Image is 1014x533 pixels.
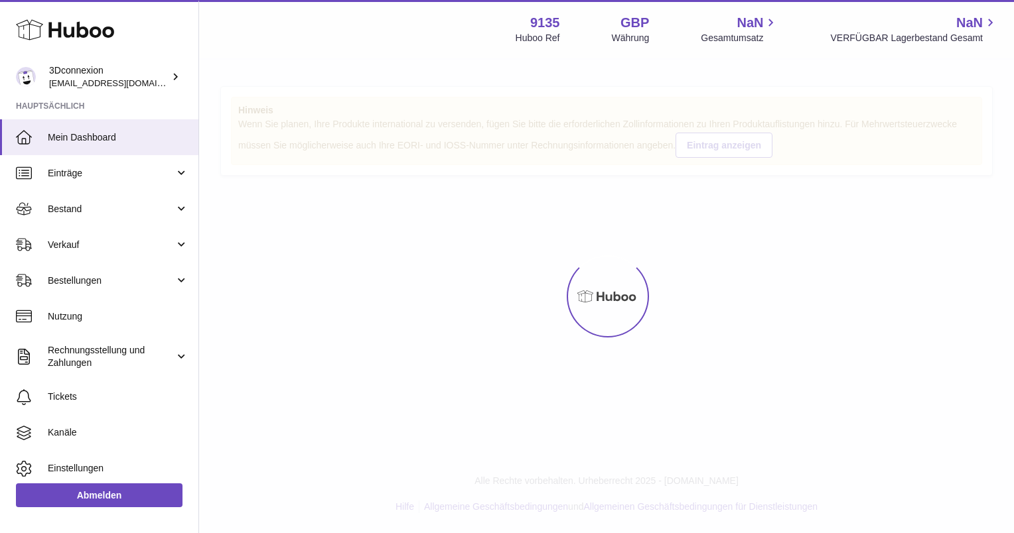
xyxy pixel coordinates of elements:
[48,462,188,475] span: Einstellungen
[48,426,188,439] span: Kanäle
[612,32,650,44] div: Währung
[48,344,175,369] span: Rechnungsstellung und Zahlungen
[830,32,998,44] span: VERFÜGBAR Lagerbestand Gesamt
[48,167,175,180] span: Einträge
[49,64,169,89] div: 3Dconnexion
[48,131,188,144] span: Mein Dashboard
[701,14,778,44] a: NaN Gesamtumsatz
[48,203,175,215] span: Bestand
[48,310,188,323] span: Nutzung
[830,14,998,44] a: NaN VERFÜGBAR Lagerbestand Gesamt
[516,32,560,44] div: Huboo Ref
[48,239,175,251] span: Verkauf
[701,32,778,44] span: Gesamtumsatz
[530,14,560,32] strong: 9135
[956,14,983,32] span: NaN
[620,14,649,32] strong: GBP
[737,14,763,32] span: NaN
[16,483,182,507] a: Abmelden
[16,67,36,87] img: order_eu@3dconnexion.com
[48,390,188,403] span: Tickets
[48,274,175,287] span: Bestellungen
[49,78,195,88] span: [EMAIL_ADDRESS][DOMAIN_NAME]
